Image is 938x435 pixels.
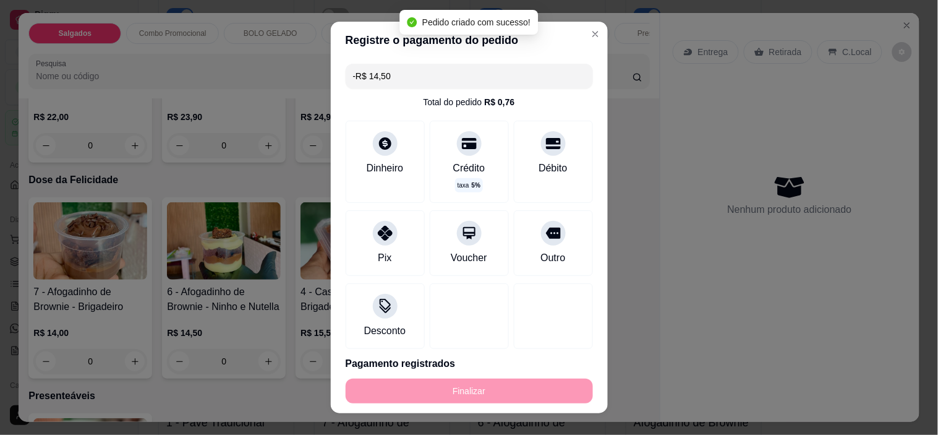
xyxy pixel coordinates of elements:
div: Crédito [453,161,485,176]
header: Registre o pagamento do pedido [331,22,608,59]
div: Pix [378,251,391,265]
div: Desconto [364,324,406,338]
span: check-circle [407,17,417,27]
input: Ex.: hambúrguer de cordeiro [353,64,586,88]
span: 5 % [472,181,480,190]
p: Pagamento registrados [346,356,593,371]
div: Outro [540,251,565,265]
div: Total do pedido [423,96,514,108]
p: taxa [458,181,480,190]
div: Voucher [451,251,487,265]
div: Dinheiro [367,161,404,176]
div: R$ 0,76 [484,96,514,108]
button: Close [586,24,605,44]
span: Pedido criado com sucesso! [422,17,531,27]
div: Débito [539,161,567,176]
